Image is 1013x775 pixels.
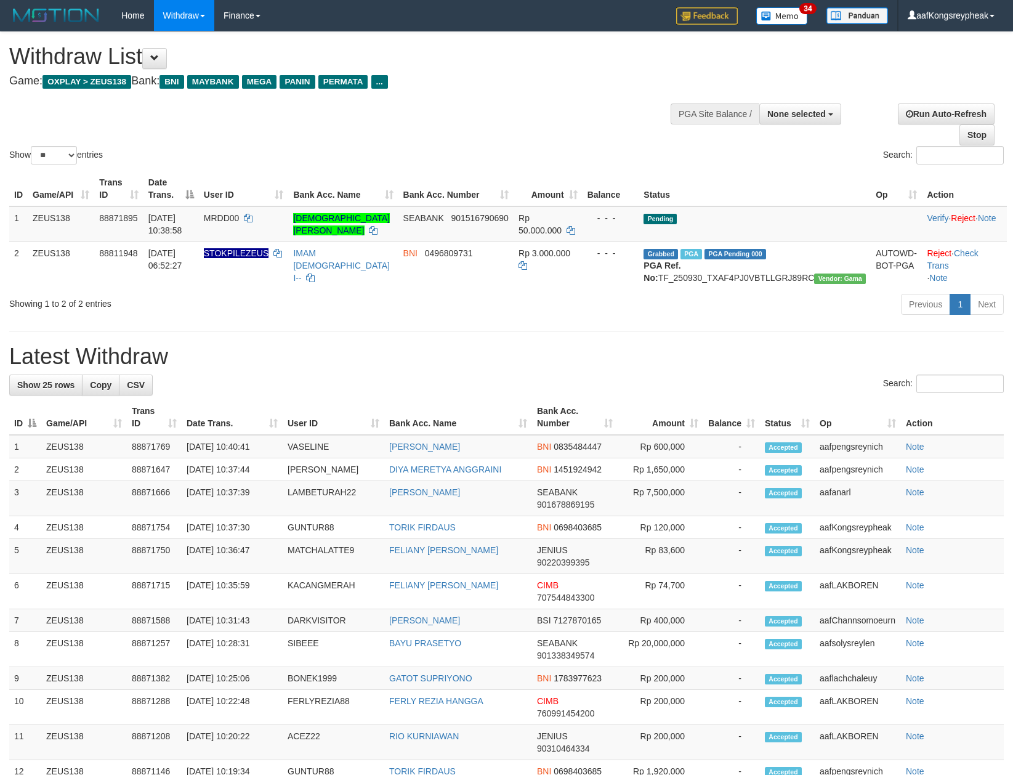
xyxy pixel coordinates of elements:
[425,248,473,258] span: Copy 0496809731 to clipboard
[618,667,703,690] td: Rp 200,000
[906,487,924,497] a: Note
[906,731,924,741] a: Note
[703,690,760,725] td: -
[204,213,240,223] span: MRDD00
[384,400,532,435] th: Bank Acc. Name: activate to sort column ascending
[283,667,384,690] td: BONEK1999
[703,400,760,435] th: Balance: activate to sort column ascending
[703,539,760,574] td: -
[901,400,1004,435] th: Action
[519,248,570,258] span: Rp 3.000.000
[82,375,119,396] a: Copy
[537,708,594,718] span: Copy 760991454200 to clipboard
[41,725,127,760] td: ZEUS138
[148,213,182,235] span: [DATE] 10:38:58
[9,241,28,289] td: 2
[883,146,1004,164] label: Search:
[927,213,948,223] a: Verify
[127,516,182,539] td: 88871754
[17,380,75,390] span: Show 25 rows
[41,539,127,574] td: ZEUS138
[906,522,924,532] a: Note
[28,171,94,206] th: Game/API: activate to sort column ascending
[41,667,127,690] td: ZEUS138
[9,667,41,690] td: 9
[9,609,41,632] td: 7
[199,171,289,206] th: User ID: activate to sort column ascending
[127,725,182,760] td: 88871208
[618,574,703,609] td: Rp 74,700
[815,574,901,609] td: aafLAKBOREN
[815,690,901,725] td: aafLAKBOREN
[618,609,703,632] td: Rp 400,000
[814,274,866,284] span: Vendor URL: https://trx31.1velocity.biz
[42,75,131,89] span: OXPLAY > ZEUS138
[537,545,568,555] span: JENIUS
[94,171,143,206] th: Trans ID: activate to sort column ascending
[127,435,182,458] td: 88871769
[537,487,578,497] span: SEABANK
[759,103,841,124] button: None selected
[703,516,760,539] td: -
[403,248,418,258] span: BNI
[644,214,677,224] span: Pending
[901,294,950,315] a: Previous
[553,615,601,625] span: Copy 7127870165 to clipboard
[127,667,182,690] td: 88871382
[765,639,802,649] span: Accepted
[187,75,239,89] span: MAYBANK
[815,725,901,760] td: aafLAKBOREN
[922,171,1007,206] th: Action
[951,213,975,223] a: Reject
[182,435,283,458] td: [DATE] 10:40:41
[583,171,639,206] th: Balance
[906,465,924,474] a: Note
[41,574,127,609] td: ZEUS138
[283,400,384,435] th: User ID: activate to sort column ascending
[90,380,111,390] span: Copy
[283,574,384,609] td: KACANGMERAH
[765,442,802,453] span: Accepted
[182,574,283,609] td: [DATE] 10:35:59
[9,574,41,609] td: 6
[537,638,578,648] span: SEABANK
[765,732,802,742] span: Accepted
[587,247,634,259] div: - - -
[9,44,663,69] h1: Withdraw List
[765,616,802,627] span: Accepted
[41,516,127,539] td: ZEUS138
[618,458,703,481] td: Rp 1,650,000
[916,146,1004,164] input: Search:
[537,731,568,741] span: JENIUS
[815,516,901,539] td: aafKongsreypheak
[9,171,28,206] th: ID
[950,294,971,315] a: 1
[119,375,153,396] a: CSV
[554,442,602,452] span: Copy 0835484447 to clipboard
[906,673,924,683] a: Note
[41,609,127,632] td: ZEUS138
[28,206,94,242] td: ZEUS138
[127,609,182,632] td: 88871588
[242,75,277,89] span: MEGA
[587,212,634,224] div: - - -
[618,539,703,574] td: Rp 83,600
[703,458,760,481] td: -
[451,213,508,223] span: Copy 901516790690 to clipboard
[9,344,1004,369] h1: Latest Withdraw
[293,248,390,283] a: IMAM [DEMOGRAPHIC_DATA] I--
[9,725,41,760] td: 11
[28,241,94,289] td: ZEUS138
[554,673,602,683] span: Copy 1783977623 to clipboard
[519,213,562,235] span: Rp 50.000.000
[41,632,127,667] td: ZEUS138
[283,458,384,481] td: [PERSON_NAME]
[403,213,444,223] span: SEABANK
[537,522,551,532] span: BNI
[182,609,283,632] td: [DATE] 10:31:43
[554,522,602,532] span: Copy 0698403685 to clipboard
[283,609,384,632] td: DARKVISITOR
[537,696,559,706] span: CIMB
[182,481,283,516] td: [DATE] 10:37:39
[9,458,41,481] td: 2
